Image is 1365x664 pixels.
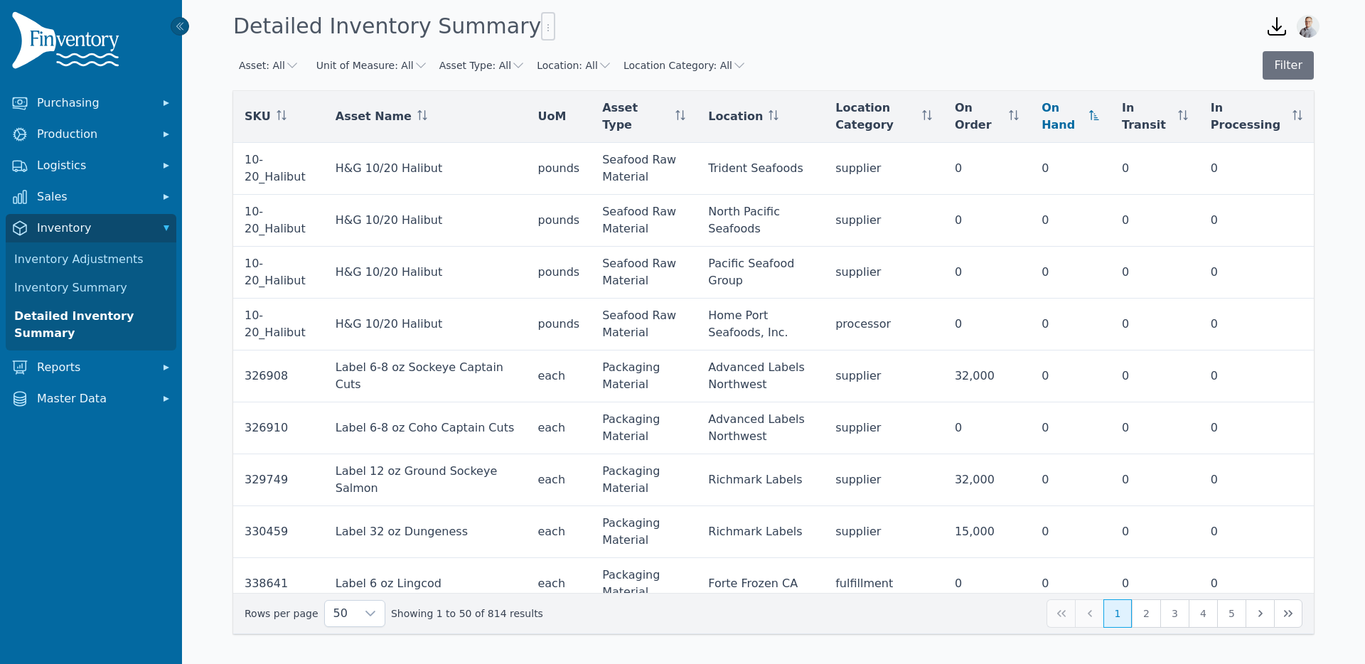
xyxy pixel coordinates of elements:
[6,120,176,149] button: Production
[1217,599,1246,628] button: Page 5
[37,220,151,237] span: Inventory
[824,143,943,195] td: supplier
[233,454,324,506] td: 329749
[233,350,324,402] td: 326908
[37,359,151,376] span: Reports
[537,58,612,73] button: Location: All
[1211,316,1302,333] div: 0
[955,160,1019,177] div: 0
[1122,575,1188,592] div: 0
[233,143,324,195] td: 10-20_Halibut
[697,506,824,558] td: Richmark Labels
[239,58,299,73] button: Asset: All
[1211,212,1302,229] div: 0
[602,100,670,134] span: Asset Type
[1122,212,1188,229] div: 0
[1263,51,1314,80] button: Filter
[824,247,943,299] td: supplier
[697,195,824,247] td: North Pacific Seafoods
[1160,599,1189,628] button: Page 3
[1297,15,1319,38] img: Joshua Benton
[835,100,916,134] span: Location Category
[233,299,324,350] td: 10-20_Halibut
[824,350,943,402] td: supplier
[1042,368,1099,385] div: 0
[1132,599,1160,628] button: Page 2
[1211,575,1302,592] div: 0
[1042,100,1083,134] span: On Hand
[1122,523,1188,540] div: 0
[1122,100,1172,134] span: In Transit
[591,195,697,247] td: Seafood Raw Material
[233,247,324,299] td: 10-20_Halibut
[526,299,591,350] td: pounds
[697,454,824,506] td: Richmark Labels
[697,247,824,299] td: Pacific Seafood Group
[591,143,697,195] td: Seafood Raw Material
[1122,316,1188,333] div: 0
[526,247,591,299] td: pounds
[6,353,176,382] button: Reports
[6,151,176,180] button: Logistics
[1042,575,1099,592] div: 0
[37,188,151,205] span: Sales
[955,368,1019,385] div: 32,000
[1122,264,1188,281] div: 0
[336,108,412,125] span: Asset Name
[697,350,824,402] td: Advanced Labels Northwest
[1274,599,1302,628] button: Last Page
[1042,471,1099,488] div: 0
[37,390,151,407] span: Master Data
[9,245,173,274] a: Inventory Adjustments
[1211,471,1302,488] div: 0
[1211,419,1302,437] div: 0
[6,89,176,117] button: Purchasing
[1042,316,1099,333] div: 0
[591,558,697,610] td: Packaging Material
[324,299,527,350] td: H&G 10/20 Halibut
[697,143,824,195] td: Trident Seafoods
[391,606,543,621] span: Showing 1 to 50 of 814 results
[1211,264,1302,281] div: 0
[9,274,173,302] a: Inventory Summary
[324,402,527,454] td: Label 6-8 oz Coho Captain Cuts
[245,108,271,125] span: SKU
[1211,160,1302,177] div: 0
[324,195,527,247] td: H&G 10/20 Halibut
[1042,419,1099,437] div: 0
[697,299,824,350] td: Home Port Seafoods, Inc.
[1211,100,1287,134] span: In Processing
[316,58,428,73] button: Unit of Measure: All
[708,108,763,125] span: Location
[955,212,1019,229] div: 0
[537,108,566,125] span: UoM
[233,506,324,558] td: 330459
[955,471,1019,488] div: 32,000
[526,506,591,558] td: each
[955,419,1019,437] div: 0
[591,454,697,506] td: Packaging Material
[955,100,1003,134] span: On Order
[526,558,591,610] td: each
[697,402,824,454] td: Advanced Labels Northwest
[824,402,943,454] td: supplier
[1122,471,1188,488] div: 0
[324,454,527,506] td: Label 12 oz Ground Sockeye Salmon
[1211,368,1302,385] div: 0
[37,126,151,143] span: Production
[439,58,525,73] button: Asset Type: All
[1042,523,1099,540] div: 0
[955,575,1019,592] div: 0
[233,558,324,610] td: 338641
[324,143,527,195] td: H&G 10/20 Halibut
[591,350,697,402] td: Packaging Material
[955,316,1019,333] div: 0
[324,506,527,558] td: Label 32 oz Dungeness
[6,385,176,413] button: Master Data
[324,558,527,610] td: Label 6 oz Lingcod
[824,454,943,506] td: supplier
[1042,264,1099,281] div: 0
[1189,599,1217,628] button: Page 4
[1246,599,1274,628] button: Next Page
[1122,419,1188,437] div: 0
